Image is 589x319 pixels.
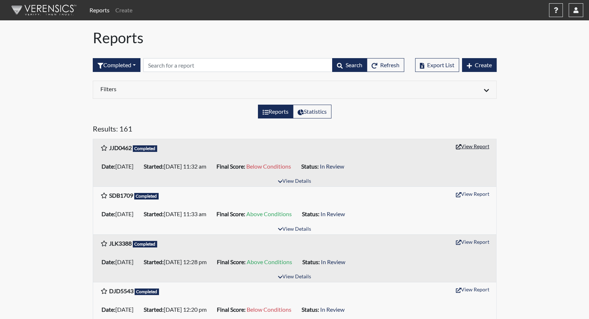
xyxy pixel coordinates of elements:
[346,61,362,68] span: Search
[367,58,404,72] button: Refresh
[453,141,493,152] button: View Report
[258,105,293,118] label: View the list of reports
[247,306,291,313] span: Below Conditions
[380,61,399,68] span: Refresh
[293,105,331,118] label: View statistics about completed interviews
[302,210,319,217] b: Status:
[93,58,140,72] button: Completed
[134,193,159,199] span: Completed
[93,124,497,136] h5: Results: 161
[109,192,133,199] b: SDB1709
[93,58,140,72] div: Filter by interview status
[141,161,214,172] li: [DATE] 11:32 am
[216,163,245,170] b: Final Score:
[99,208,141,220] li: [DATE]
[275,225,314,234] button: View Details
[321,258,345,265] span: In Review
[133,145,158,152] span: Completed
[415,58,459,72] button: Export List
[144,306,164,313] b: Started:
[453,188,493,199] button: View Report
[109,287,134,294] b: DJD5543
[109,240,132,247] b: JLK3388
[102,306,115,313] b: Date:
[475,61,492,68] span: Create
[462,58,497,72] button: Create
[141,304,214,315] li: [DATE] 12:20 pm
[99,161,141,172] li: [DATE]
[87,3,112,17] a: Reports
[247,258,292,265] span: Above Conditions
[453,236,493,247] button: View Report
[302,258,320,265] b: Status:
[301,163,319,170] b: Status:
[332,58,367,72] button: Search
[302,306,319,313] b: Status:
[100,85,289,92] h6: Filters
[95,85,494,94] div: Click to expand/collapse filters
[144,210,164,217] b: Started:
[275,272,314,282] button: View Details
[102,163,115,170] b: Date:
[144,258,164,265] b: Started:
[320,306,345,313] span: In Review
[102,210,115,217] b: Date:
[99,304,141,315] li: [DATE]
[321,210,345,217] span: In Review
[112,3,135,17] a: Create
[133,241,158,247] span: Completed
[141,256,214,268] li: [DATE] 12:28 pm
[217,258,246,265] b: Final Score:
[217,306,246,313] b: Final Score:
[109,144,132,151] b: JJD0462
[427,61,454,68] span: Export List
[99,256,141,268] li: [DATE]
[216,210,245,217] b: Final Score:
[453,284,493,295] button: View Report
[246,163,291,170] span: Below Conditions
[246,210,292,217] span: Above Conditions
[93,29,497,47] h1: Reports
[275,177,314,186] button: View Details
[144,163,164,170] b: Started:
[135,288,159,295] span: Completed
[141,208,214,220] li: [DATE] 11:33 am
[320,163,344,170] span: In Review
[102,258,115,265] b: Date:
[143,58,333,72] input: Search by Registration ID, Interview Number, or Investigation Name.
